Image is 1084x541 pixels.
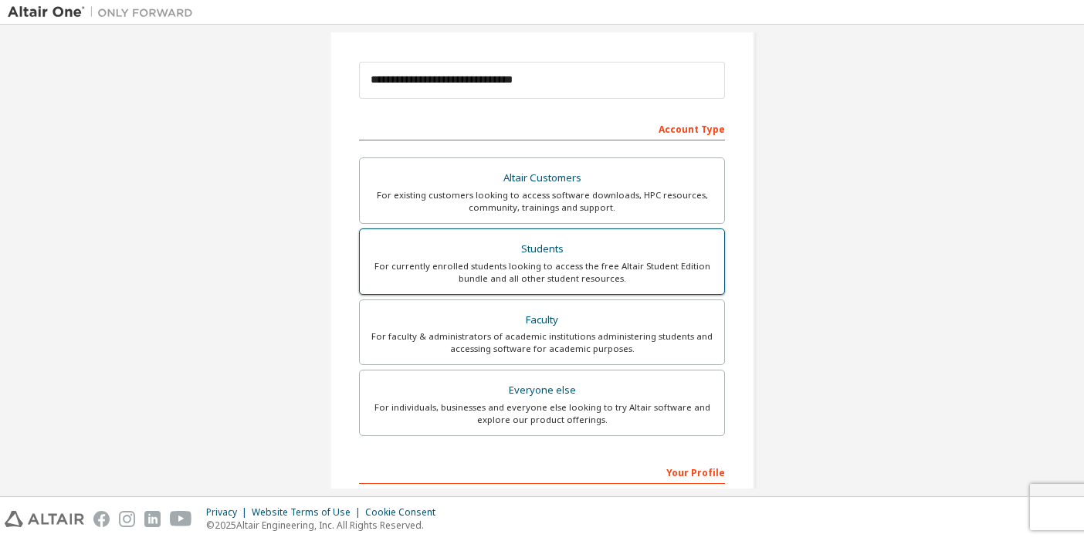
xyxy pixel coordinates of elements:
div: Altair Customers [369,167,715,189]
img: linkedin.svg [144,511,161,527]
img: youtube.svg [170,511,192,527]
div: For currently enrolled students looking to access the free Altair Student Edition bundle and all ... [369,260,715,285]
img: instagram.svg [119,511,135,527]
div: Privacy [206,506,252,519]
div: Faculty [369,309,715,331]
div: For individuals, businesses and everyone else looking to try Altair software and explore our prod... [369,401,715,426]
div: Cookie Consent [365,506,445,519]
div: Everyone else [369,380,715,401]
p: © 2025 Altair Engineering, Inc. All Rights Reserved. [206,519,445,532]
div: Your Profile [359,459,725,484]
div: Students [369,238,715,260]
div: Website Terms of Use [252,506,365,519]
img: facebook.svg [93,511,110,527]
img: altair_logo.svg [5,511,84,527]
div: For faculty & administrators of academic institutions administering students and accessing softwa... [369,330,715,355]
div: For existing customers looking to access software downloads, HPC resources, community, trainings ... [369,189,715,214]
div: Account Type [359,116,725,140]
img: Altair One [8,5,201,20]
